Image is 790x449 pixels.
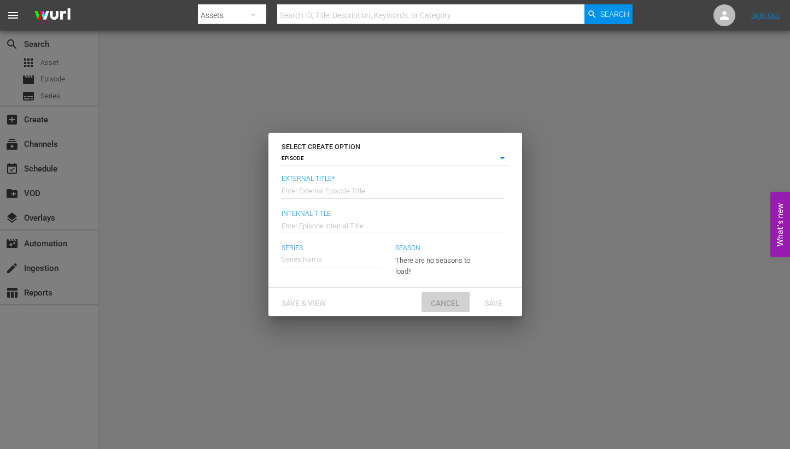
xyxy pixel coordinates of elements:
span: Save [476,299,511,308]
button: Cancel [422,292,470,312]
span: Cancel [422,299,469,308]
span: Season [395,244,481,253]
span: Internal Title [282,210,504,218]
img: ans4CAIJ8jUAAAAAAAAAAAAAAAAAAAAAAAAgQb4GAAAAAAAAAAAAAAAAAAAAAAAAJMjXAAAAAAAAAAAAAAAAAAAAAAAAgAT5G... [26,3,79,28]
button: Save & View [273,292,335,312]
span: Save & View [273,299,335,308]
span: menu [7,9,20,22]
span: Series [282,244,382,253]
div: There are no seasons to load!! [395,246,481,276]
button: Open Feedback Widget [770,192,790,257]
h6: SELECT CREATE OPTION [282,141,509,152]
div: EPISODE [282,152,509,166]
a: Sign Out [751,11,780,20]
span: Search [600,4,629,24]
button: Save [470,292,518,312]
span: External Title* [282,175,504,184]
